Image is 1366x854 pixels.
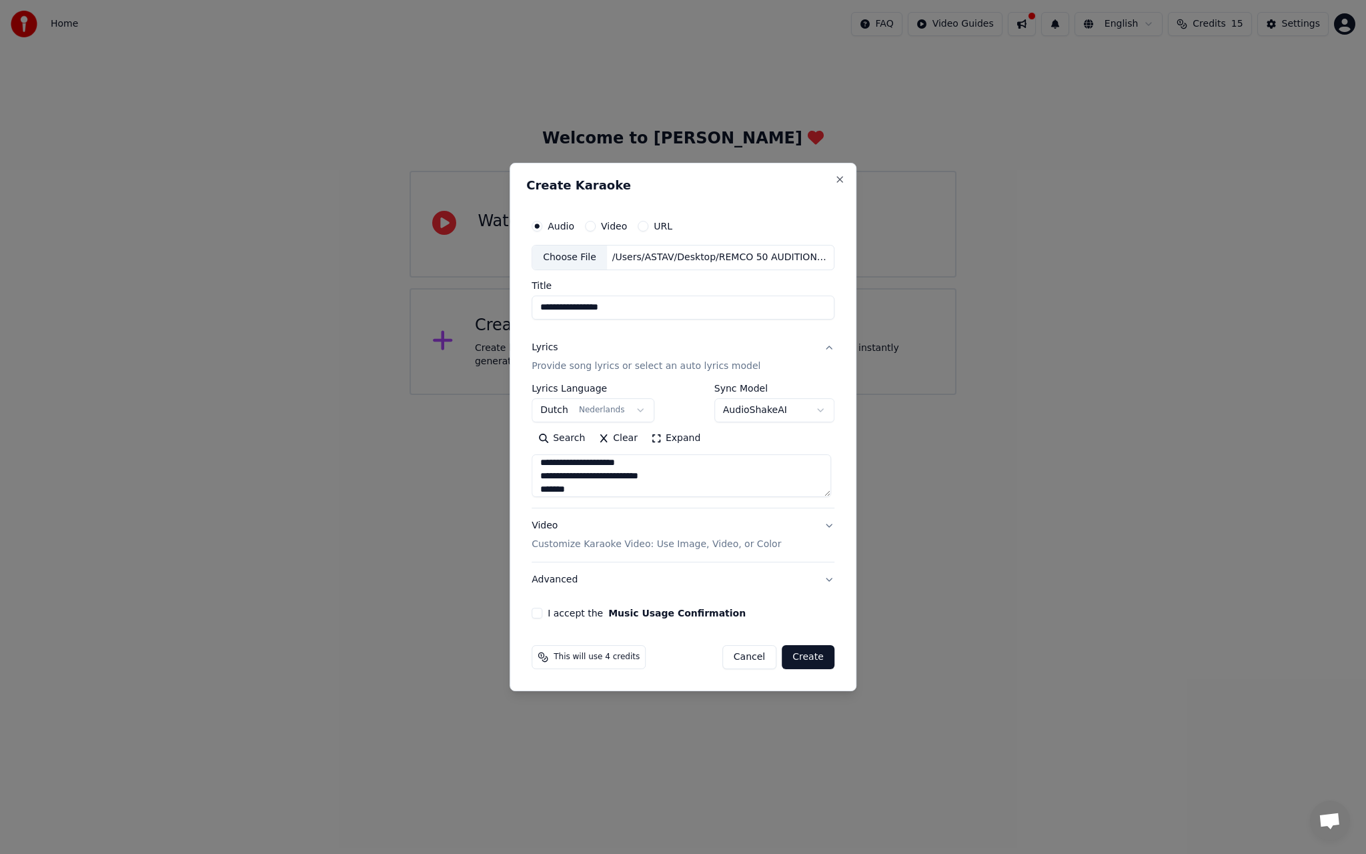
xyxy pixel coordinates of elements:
span: This will use 4 credits [554,652,640,663]
label: Title [532,281,834,290]
div: LyricsProvide song lyrics or select an auto lyrics model [532,384,834,508]
button: Advanced [532,562,834,597]
label: URL [654,222,672,231]
div: Lyrics [532,341,558,354]
h2: Create Karaoke [526,179,840,191]
label: I accept the [548,608,746,618]
button: I accept the [608,608,746,618]
div: /Users/ASTAV/Desktop/REMCO 50 AUDITION/remco tbv karaoke.mp3 [607,251,834,264]
button: Clear [592,428,644,449]
div: Choose File [532,246,607,270]
p: Customize Karaoke Video: Use Image, Video, or Color [532,538,781,551]
button: Cancel [722,645,776,669]
label: Audio [548,222,574,231]
div: Video [532,519,781,551]
button: Expand [644,428,707,449]
label: Video [601,222,627,231]
label: Lyrics Language [532,384,654,393]
button: LyricsProvide song lyrics or select an auto lyrics model [532,330,834,384]
p: Provide song lyrics or select an auto lyrics model [532,360,760,373]
button: Search [532,428,592,449]
button: Create [782,645,834,669]
label: Sync Model [714,384,834,393]
button: VideoCustomize Karaoke Video: Use Image, Video, or Color [532,508,834,562]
